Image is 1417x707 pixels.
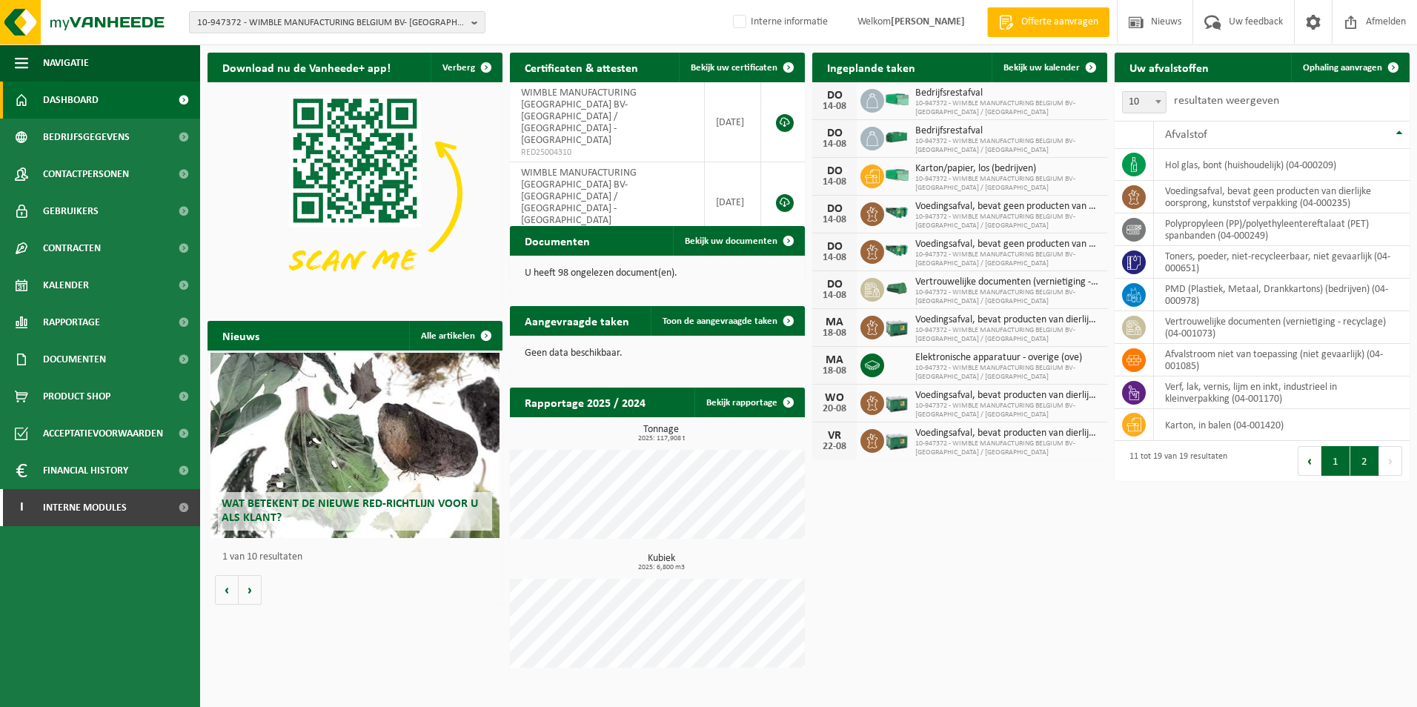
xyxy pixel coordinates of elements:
span: Documenten [43,341,106,378]
span: Financial History [43,452,128,489]
h2: Uw afvalstoffen [1115,53,1224,82]
button: Next [1379,446,1402,476]
button: 10-947372 - WIMBLE MANUFACTURING BELGIUM BV- [GEOGRAPHIC_DATA] / [GEOGRAPHIC_DATA] - [GEOGRAPHIC_... [189,11,485,33]
div: DO [820,165,849,177]
h2: Nieuws [208,321,274,350]
a: Alle artikelen [409,321,501,351]
span: 10-947372 - WIMBLE MANUFACTURING BELGIUM BV- [GEOGRAPHIC_DATA] / [GEOGRAPHIC_DATA] [915,326,1100,344]
span: Product Shop [43,378,110,415]
span: I [15,489,28,526]
span: 10-947372 - WIMBLE MANUFACTURING BELGIUM BV- [GEOGRAPHIC_DATA] / [GEOGRAPHIC_DATA] [915,250,1100,268]
td: PMD (Plastiek, Metaal, Drankkartons) (bedrijven) (04-000978) [1154,279,1410,311]
a: Offerte aanvragen [987,7,1109,37]
img: Download de VHEPlus App [208,82,502,304]
td: vertrouwelijke documenten (vernietiging - recyclage) (04-001073) [1154,311,1410,344]
td: polypropyleen (PP)/polyethyleentereftalaat (PET) spanbanden (04-000249) [1154,213,1410,246]
span: 10-947372 - WIMBLE MANUFACTURING BELGIUM BV- [GEOGRAPHIC_DATA] / [GEOGRAPHIC_DATA] [915,364,1100,382]
span: 10-947372 - WIMBLE MANUFACTURING BELGIUM BV- [GEOGRAPHIC_DATA] / [GEOGRAPHIC_DATA] [915,402,1100,419]
span: 10 [1123,92,1166,113]
span: Offerte aanvragen [1018,15,1102,30]
div: WO [820,392,849,404]
td: voedingsafval, bevat geen producten van dierlijke oorsprong, kunststof verpakking (04-000235) [1154,181,1410,213]
h2: Documenten [510,226,605,255]
p: 1 van 10 resultaten [222,552,495,562]
span: Rapportage [43,304,100,341]
a: Toon de aangevraagde taken [651,306,803,336]
strong: [PERSON_NAME] [891,16,965,27]
span: 10-947372 - WIMBLE MANUFACTURING BELGIUM BV- [GEOGRAPHIC_DATA] / [GEOGRAPHIC_DATA] [915,213,1100,230]
span: 10-947372 - WIMBLE MANUFACTURING BELGIUM BV- [GEOGRAPHIC_DATA] / [GEOGRAPHIC_DATA] [915,137,1100,155]
span: Acceptatievoorwaarden [43,415,163,452]
span: Voedingsafval, bevat producten van dierlijke oorsprong, gemengde verpakking (exc... [915,390,1100,402]
h2: Download nu de Vanheede+ app! [208,53,405,82]
div: 22-08 [820,442,849,452]
a: Wat betekent de nieuwe RED-richtlijn voor u als klant? [210,353,500,538]
span: Contactpersonen [43,156,129,193]
h2: Certificaten & attesten [510,53,653,82]
span: 10-947372 - WIMBLE MANUFACTURING BELGIUM BV- [GEOGRAPHIC_DATA] / [GEOGRAPHIC_DATA] [915,175,1100,193]
span: Gebruikers [43,193,99,230]
label: Interne informatie [730,11,828,33]
span: Elektronische apparatuur - overige (ove) [915,352,1100,364]
div: 11 tot 19 van 19 resultaten [1122,445,1227,477]
div: 14-08 [820,215,849,225]
img: HK-RS-14-GN-00 [884,206,909,219]
span: Karton/papier, los (bedrijven) [915,163,1100,175]
p: Geen data beschikbaar. [525,348,790,359]
div: 18-08 [820,366,849,376]
div: DO [820,127,849,139]
span: 10-947372 - WIMBLE MANUFACTURING BELGIUM BV- [GEOGRAPHIC_DATA] / [GEOGRAPHIC_DATA] [915,99,1100,117]
td: afvalstroom niet van toepassing (niet gevaarlijk) (04-001085) [1154,344,1410,376]
button: Verberg [431,53,501,82]
img: PB-LB-0680-HPE-GN-01 [884,427,909,452]
td: toners, poeder, niet-recycleerbaar, niet gevaarlijk (04-000651) [1154,246,1410,279]
span: Voedingsafval, bevat geen producten van dierlijke oorsprong, kunststof verpakkin... [915,201,1100,213]
td: hol glas, bont (huishoudelijk) (04-000209) [1154,149,1410,181]
div: 14-08 [820,102,849,112]
span: 2025: 117,908 t [517,435,805,442]
p: U heeft 98 ongelezen document(en). [525,268,790,279]
img: HK-RS-14-GN-00 [884,244,909,257]
h2: Aangevraagde taken [510,306,644,335]
span: Interne modules [43,489,127,526]
span: 10-947372 - WIMBLE MANUFACTURING BELGIUM BV- [GEOGRAPHIC_DATA] / [GEOGRAPHIC_DATA] - [GEOGRAPHIC_... [197,12,465,34]
span: Bedrijfsrestafval [915,125,1100,137]
div: 14-08 [820,291,849,301]
button: 2 [1350,446,1379,476]
div: DO [820,241,849,253]
h2: Rapportage 2025 / 2024 [510,388,660,416]
td: verf, lak, vernis, lijm en inkt, industrieel in kleinverpakking (04-001170) [1154,376,1410,409]
div: DO [820,203,849,215]
button: 1 [1321,446,1350,476]
img: HK-XP-30-GN-00 [884,93,909,106]
span: Contracten [43,230,101,267]
div: 14-08 [820,139,849,150]
td: [DATE] [705,162,761,242]
img: HK-XZ-20-GN-00 [884,125,909,150]
div: MA [820,316,849,328]
span: Dashboard [43,82,99,119]
span: 10-947372 - WIMBLE MANUFACTURING BELGIUM BV- [GEOGRAPHIC_DATA] / [GEOGRAPHIC_DATA] [915,288,1100,306]
img: HK-XP-30-GN-00 [884,168,909,182]
div: DO [820,279,849,291]
span: Ophaling aanvragen [1303,63,1382,73]
span: WIMBLE MANUFACTURING [GEOGRAPHIC_DATA] BV- [GEOGRAPHIC_DATA] / [GEOGRAPHIC_DATA] - [GEOGRAPHIC_DATA] [521,87,637,146]
div: 20-08 [820,404,849,414]
span: Afvalstof [1165,129,1207,141]
div: 14-08 [820,177,849,187]
h3: Kubiek [517,554,805,571]
button: Vorige [215,575,239,605]
td: karton, in balen (04-001420) [1154,409,1410,441]
a: Bekijk uw certificaten [679,53,803,82]
div: 18-08 [820,328,849,339]
span: Kalender [43,267,89,304]
span: 2025: 6,800 m3 [517,564,805,571]
a: Bekijk uw kalender [992,53,1106,82]
img: PB-LB-0680-HPE-GN-01 [884,389,909,414]
span: Bedrijfsgegevens [43,119,130,156]
span: Vertrouwelijke documenten (vernietiging - recyclage) [915,276,1100,288]
img: HK-XK-22-GN-00 [884,282,909,295]
span: Voedingsafval, bevat producten van dierlijke oorsprong, gemengde verpakking (exc... [915,428,1100,439]
span: Voedingsafval, bevat geen producten van dierlijke oorsprong, kunststof verpakkin... [915,239,1100,250]
span: Bekijk uw certificaten [691,63,777,73]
